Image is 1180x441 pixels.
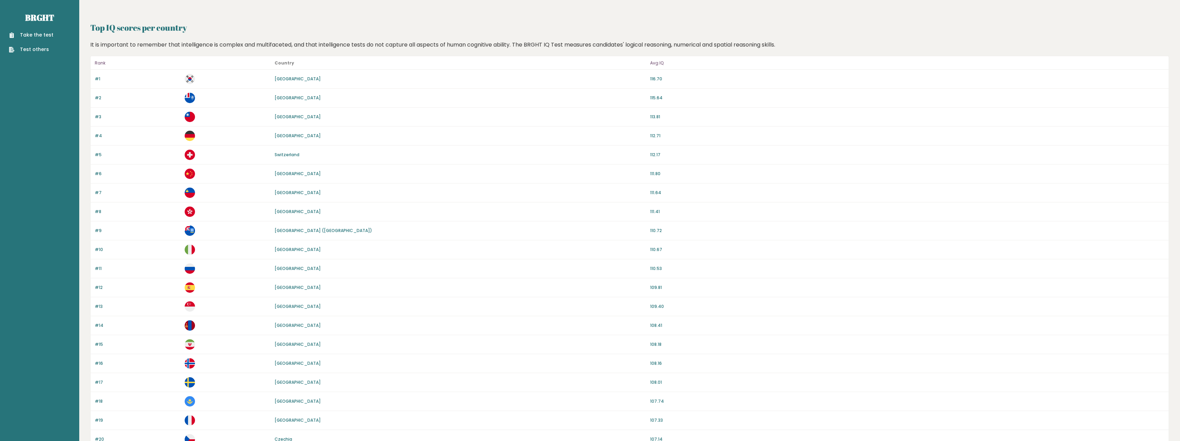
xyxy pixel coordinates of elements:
[185,396,195,407] img: kz.svg
[275,152,299,158] a: Switzerland
[95,341,181,348] p: #15
[650,360,1164,367] p: 108.16
[275,114,321,120] a: [GEOGRAPHIC_DATA]
[275,60,294,66] b: Country
[650,247,1164,253] p: 110.67
[650,284,1164,291] p: 109.81
[95,284,181,291] p: #12
[650,265,1164,272] p: 110.53
[95,133,181,139] p: #4
[185,207,195,217] img: hk.svg
[650,76,1164,82] p: 116.70
[95,360,181,367] p: #16
[650,417,1164,423] p: 107.33
[185,188,195,198] img: li.svg
[275,360,321,366] a: [GEOGRAPHIC_DATA]
[275,76,321,82] a: [GEOGRAPHIC_DATA]
[185,377,195,388] img: se.svg
[650,95,1164,101] p: 115.64
[275,95,321,101] a: [GEOGRAPHIC_DATA]
[650,322,1164,329] p: 108.41
[95,303,181,310] p: #13
[275,190,321,196] a: [GEOGRAPHIC_DATA]
[275,379,321,385] a: [GEOGRAPHIC_DATA]
[650,114,1164,120] p: 113.81
[185,339,195,350] img: ir.svg
[650,303,1164,310] p: 109.40
[95,247,181,253] p: #10
[95,265,181,272] p: #11
[88,41,1172,49] div: It is important to remember that intelligence is complex and multifaceted, and that intelligence ...
[25,12,54,23] a: Brght
[95,114,181,120] p: #3
[9,46,53,53] a: Test others
[185,112,195,122] img: tw.svg
[650,341,1164,348] p: 108.18
[275,247,321,252] a: [GEOGRAPHIC_DATA]
[95,398,181,404] p: #18
[185,131,195,141] img: de.svg
[95,190,181,196] p: #7
[650,190,1164,196] p: 111.64
[185,74,195,84] img: kr.svg
[185,263,195,274] img: ru.svg
[185,225,195,236] img: fk.svg
[650,209,1164,215] p: 111.41
[95,59,181,67] p: Rank
[650,171,1164,177] p: 111.80
[95,417,181,423] p: #19
[185,150,195,160] img: ch.svg
[90,21,1169,34] h2: Top IQ scores per country
[275,133,321,139] a: [GEOGRAPHIC_DATA]
[185,282,195,293] img: es.svg
[650,133,1164,139] p: 112.71
[185,93,195,103] img: tf.svg
[9,31,53,39] a: Take the test
[95,228,181,234] p: #9
[275,398,321,404] a: [GEOGRAPHIC_DATA]
[650,228,1164,234] p: 110.72
[95,379,181,385] p: #17
[275,322,321,328] a: [GEOGRAPHIC_DATA]
[185,320,195,331] img: mn.svg
[95,322,181,329] p: #14
[185,244,195,255] img: it.svg
[275,417,321,423] a: [GEOGRAPHIC_DATA]
[275,303,321,309] a: [GEOGRAPHIC_DATA]
[275,341,321,347] a: [GEOGRAPHIC_DATA]
[650,379,1164,385] p: 108.01
[95,76,181,82] p: #1
[95,152,181,158] p: #5
[650,59,1164,67] p: Avg IQ
[185,301,195,312] img: sg.svg
[275,284,321,290] a: [GEOGRAPHIC_DATA]
[185,169,195,179] img: cn.svg
[185,415,195,425] img: fr.svg
[185,358,195,369] img: no.svg
[650,152,1164,158] p: 112.17
[275,265,321,271] a: [GEOGRAPHIC_DATA]
[650,398,1164,404] p: 107.74
[95,95,181,101] p: #2
[275,171,321,177] a: [GEOGRAPHIC_DATA]
[95,209,181,215] p: #8
[95,171,181,177] p: #6
[275,228,372,233] a: [GEOGRAPHIC_DATA] ([GEOGRAPHIC_DATA])
[275,209,321,214] a: [GEOGRAPHIC_DATA]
